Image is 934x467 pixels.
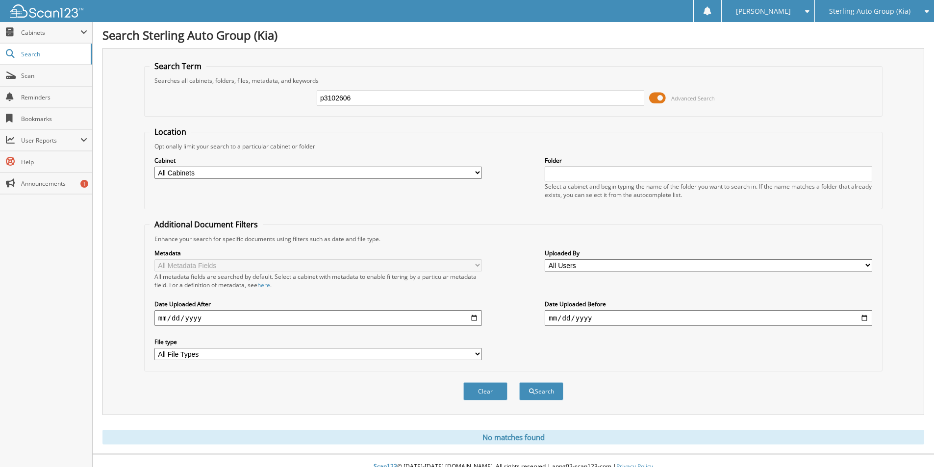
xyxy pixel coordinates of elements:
label: Cabinet [154,156,482,165]
div: No matches found [102,430,924,444]
label: Date Uploaded Before [545,300,872,308]
span: Announcements [21,179,87,188]
span: Advanced Search [671,95,715,102]
a: here [257,281,270,289]
legend: Search Term [150,61,206,72]
span: Cabinets [21,28,80,37]
legend: Additional Document Filters [150,219,263,230]
span: Scan [21,72,87,80]
div: 1 [80,180,88,188]
span: Help [21,158,87,166]
span: Reminders [21,93,87,101]
div: All metadata fields are searched by default. Select a cabinet with metadata to enable filtering b... [154,272,482,289]
h1: Search Sterling Auto Group (Kia) [102,27,924,43]
label: Folder [545,156,872,165]
div: Enhance your search for specific documents using filters such as date and file type. [150,235,877,243]
span: Sterling Auto Group (Kia) [829,8,910,14]
button: Search [519,382,563,400]
div: Optionally limit your search to a particular cabinet or folder [150,142,877,150]
img: scan123-logo-white.svg [10,4,83,18]
label: Date Uploaded After [154,300,482,308]
input: end [545,310,872,326]
button: Clear [463,382,507,400]
span: Search [21,50,86,58]
span: User Reports [21,136,80,145]
input: start [154,310,482,326]
span: Bookmarks [21,115,87,123]
span: [PERSON_NAME] [736,8,791,14]
label: Uploaded By [545,249,872,257]
div: Searches all cabinets, folders, files, metadata, and keywords [150,76,877,85]
legend: Location [150,126,191,137]
label: Metadata [154,249,482,257]
div: Select a cabinet and begin typing the name of the folder you want to search in. If the name match... [545,182,872,199]
label: File type [154,338,482,346]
